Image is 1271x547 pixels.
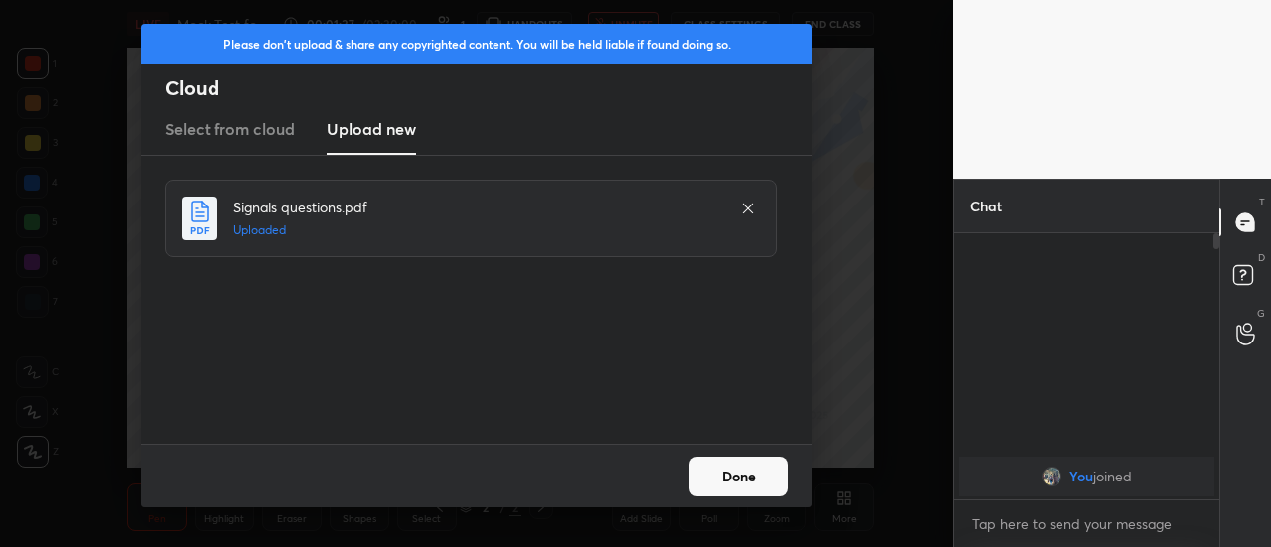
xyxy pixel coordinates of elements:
p: D [1258,250,1265,265]
span: You [1069,469,1093,484]
div: grid [954,453,1219,500]
button: Done [689,457,788,496]
h3: Upload new [327,117,416,141]
img: 59c563b3a5664198889a11c766107c6f.jpg [1042,467,1061,486]
p: T [1259,195,1265,209]
p: Chat [954,180,1018,232]
div: Please don't upload & share any copyrighted content. You will be held liable if found doing so. [141,24,812,64]
h5: Uploaded [233,221,720,239]
h2: Cloud [165,75,812,101]
p: G [1257,306,1265,321]
h4: Signals questions.pdf [233,197,720,217]
span: joined [1093,469,1132,484]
